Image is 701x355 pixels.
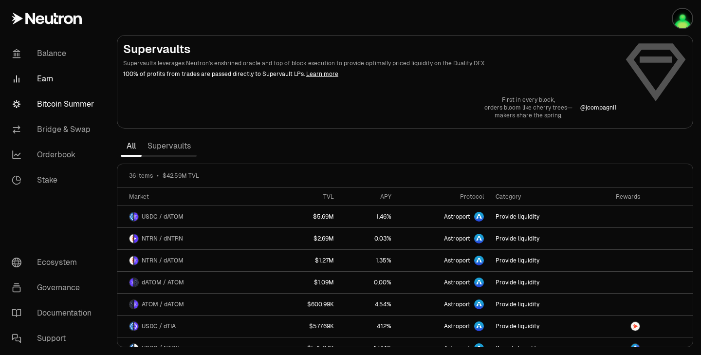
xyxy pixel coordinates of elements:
[397,294,490,315] a: Astroport
[129,234,133,243] img: NTRN Logo
[117,250,274,271] a: NTRN LogodATOM LogoNTRN / dATOM
[274,272,340,293] a: $1.09M
[129,344,133,353] img: USDC Logo
[4,117,105,142] a: Bridge & Swap
[134,344,138,353] img: NTRN Logo
[590,193,641,201] div: Rewards
[123,41,617,57] h2: Supervaults
[4,41,105,66] a: Balance
[142,136,197,156] a: Supervaults
[444,322,470,330] span: Astroport
[129,193,268,201] div: Market
[397,250,490,271] a: Astroport
[580,104,617,112] p: @ jcompagni1
[490,294,585,315] a: Provide liquidity
[444,300,470,308] span: Astroport
[484,104,572,112] p: orders bloom like cherry trees—
[123,70,617,78] p: 100% of profits from trades are passed directly to Supervault LPs.
[134,322,138,331] img: dTIA Logo
[444,257,470,264] span: Astroport
[134,212,138,221] img: dATOM Logo
[490,228,585,249] a: Provide liquidity
[580,104,617,112] a: @jcompagni1
[4,300,105,326] a: Documentation
[142,344,180,352] span: USDC / NTRN
[142,213,184,221] span: USDC / dATOM
[134,234,138,243] img: dNTRN Logo
[117,206,274,227] a: USDC LogodATOM LogoUSDC / dATOM
[280,193,334,201] div: TVL
[274,206,340,227] a: $5.69M
[4,142,105,168] a: Orderbook
[129,172,153,180] span: 36 items
[117,316,274,337] a: USDC LogodTIA LogoUSDC / dTIA
[4,250,105,275] a: Ecosystem
[4,326,105,351] a: Support
[631,344,640,353] img: ASTRO Logo
[274,250,340,271] a: $1.27M
[490,206,585,227] a: Provide liquidity
[306,70,338,78] a: Learn more
[117,294,274,315] a: ATOM LogodATOM LogoATOM / dATOM
[340,228,397,249] a: 0.03%
[274,294,340,315] a: $600.99K
[117,228,274,249] a: NTRN LogodNTRN LogoNTRN / dNTRN
[340,250,397,271] a: 1.35%
[340,316,397,337] a: 4.12%
[142,235,183,243] span: NTRN / dNTRN
[340,294,397,315] a: 4.54%
[134,256,138,265] img: dATOM Logo
[123,59,617,68] p: Supervaults leverages Neutron's enshrined oracle and top of block execution to provide optimally ...
[444,235,470,243] span: Astroport
[484,96,572,119] a: First in every block,orders bloom like cherry trees—makers share the spring.
[496,193,579,201] div: Category
[4,168,105,193] a: Stake
[346,193,391,201] div: APY
[340,272,397,293] a: 0.00%
[673,9,692,28] img: Anogueira
[129,256,133,265] img: NTRN Logo
[142,300,184,308] span: ATOM / dATOM
[142,257,184,264] span: NTRN / dATOM
[129,212,133,221] img: USDC Logo
[4,92,105,117] a: Bitcoin Summer
[134,300,138,309] img: dATOM Logo
[121,136,142,156] a: All
[340,206,397,227] a: 1.46%
[444,213,470,221] span: Astroport
[142,279,184,286] span: dATOM / ATOM
[585,316,646,337] a: NTRN Logo
[129,300,133,309] img: ATOM Logo
[163,172,199,180] span: $42.59M TVL
[142,322,176,330] span: USDC / dTIA
[117,272,274,293] a: dATOM LogoATOM LogodATOM / ATOM
[129,322,133,331] img: USDC Logo
[484,96,572,104] p: First in every block,
[484,112,572,119] p: makers share the spring.
[631,322,640,331] img: NTRN Logo
[134,278,138,287] img: ATOM Logo
[397,206,490,227] a: Astroport
[444,344,470,352] span: Astroport
[4,275,105,300] a: Governance
[490,272,585,293] a: Provide liquidity
[397,228,490,249] a: Astroport
[490,316,585,337] a: Provide liquidity
[397,272,490,293] a: Astroport
[444,279,470,286] span: Astroport
[274,228,340,249] a: $2.69M
[274,316,340,337] a: $577.69K
[403,193,484,201] div: Protocol
[129,278,133,287] img: dATOM Logo
[490,250,585,271] a: Provide liquidity
[4,66,105,92] a: Earn
[397,316,490,337] a: Astroport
